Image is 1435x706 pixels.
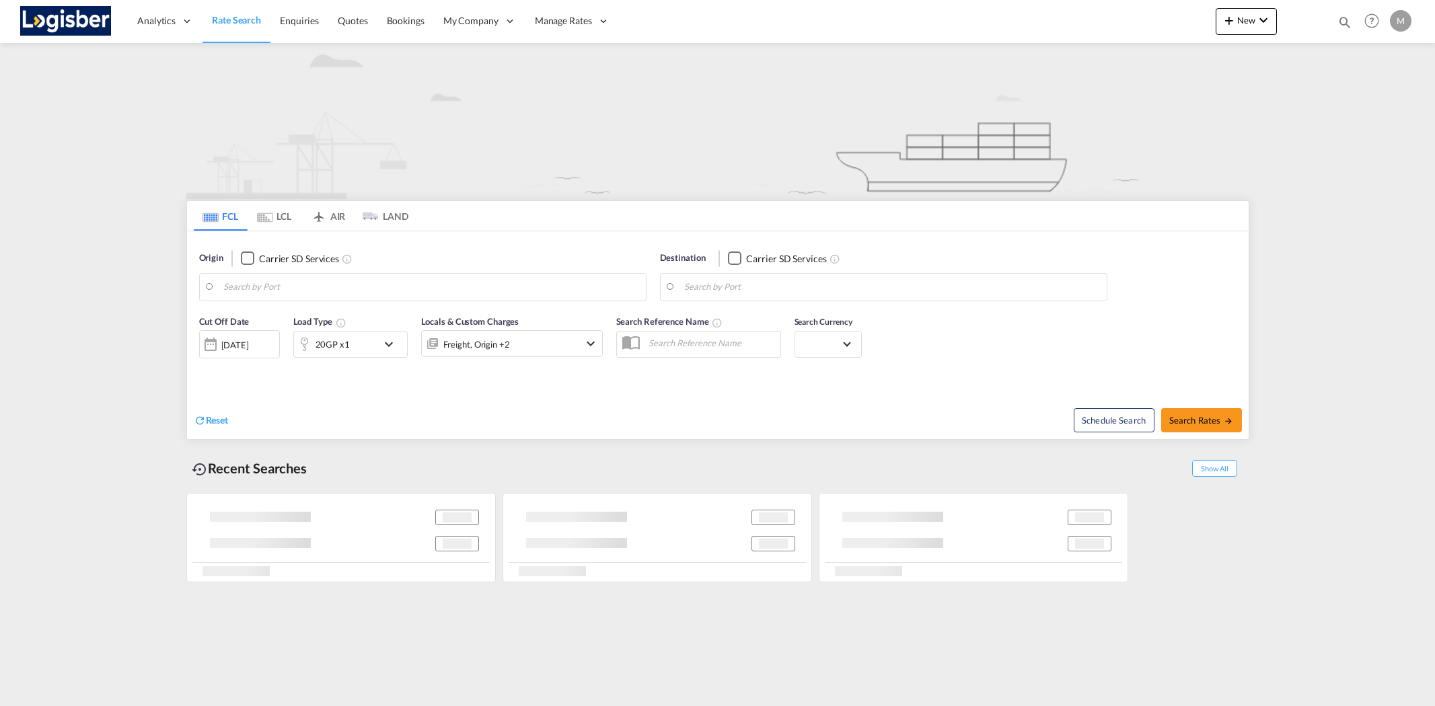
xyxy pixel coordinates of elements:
span: My Company [443,14,499,28]
button: icon-plus 400-fgNewicon-chevron-down [1216,8,1277,35]
md-tab-item: LAND [355,201,409,231]
md-icon: Unchecked: Search for CY (Container Yard) services for all selected carriers.Checked : Search for... [830,253,840,264]
div: 20GP x1icon-chevron-down [293,331,408,358]
span: Show All [1192,460,1237,477]
div: M [1390,10,1411,32]
span: Cut Off Date [199,316,250,327]
div: Carrier SD Services [259,252,339,266]
span: Rate Search [212,14,261,26]
span: Origin [199,251,223,265]
md-checkbox: Checkbox No Ink [728,251,826,266]
div: icon-refreshReset [194,414,229,428]
span: Help [1360,9,1383,32]
div: Freight Origin Destination Dock Stuffingicon-chevron-down [421,330,603,357]
md-select: Select Currency [802,334,854,354]
span: Load Type [293,316,346,327]
md-icon: icon-chevron-down [381,336,404,352]
button: Note: By default Schedule search will only considerorigin ports, destination ports and cut off da... [1074,408,1154,432]
md-icon: icon-refresh [194,414,206,426]
div: Origin Checkbox No InkUnchecked: Search for CY (Container Yard) services for all selected carrier... [187,231,1249,439]
span: Search Reference Name [616,316,723,327]
img: d7a75e507efd11eebffa5922d020a472.png [20,6,111,36]
span: Search Currency [795,317,853,327]
md-tab-item: AIR [301,201,355,231]
button: Search Ratesicon-arrow-right [1161,408,1242,432]
span: Quotes [338,15,367,26]
md-icon: icon-chevron-down [1255,12,1272,28]
span: Manage Rates [535,14,592,28]
span: Reset [206,414,229,426]
span: Analytics [137,14,176,28]
md-icon: Select multiple loads to view rates [336,317,346,328]
md-icon: icon-magnify [1337,15,1352,30]
span: Destination [660,251,706,265]
md-icon: Your search will be saved by the below given name [712,317,723,328]
div: Recent Searches [186,453,313,483]
div: [DATE] [221,339,249,351]
span: Locals & Custom Charges [421,316,519,327]
img: new-FCL.png [186,43,1249,199]
div: [DATE] [199,330,280,358]
span: Search Rates [1169,415,1234,426]
span: Enquiries [280,15,319,26]
div: Help [1360,9,1390,34]
md-icon: icon-chevron-down [583,336,599,352]
md-icon: Unchecked: Search for CY (Container Yard) services for all selected carriers.Checked : Search for... [342,253,353,264]
md-icon: icon-backup-restore [192,461,208,477]
input: Search Reference Name [642,333,780,353]
md-checkbox: Checkbox No Ink [241,251,339,266]
md-tab-item: FCL [194,201,248,231]
input: Search by Port [684,277,1100,297]
md-datepicker: Select [199,357,209,375]
md-pagination-wrapper: Use the left and right arrow keys to navigate between tabs [194,201,409,231]
md-icon: icon-plus 400-fg [1221,12,1237,28]
md-icon: icon-airplane [311,208,327,219]
div: Carrier SD Services [746,252,826,266]
md-icon: icon-arrow-right [1224,416,1233,426]
input: Search by Port [223,277,639,297]
div: icon-magnify [1337,15,1352,35]
span: New [1221,15,1272,26]
md-tab-item: LCL [248,201,301,231]
span: Bookings [387,15,425,26]
div: Freight Origin Destination Dock Stuffing [443,335,510,354]
div: 20GP x1 [316,335,350,354]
